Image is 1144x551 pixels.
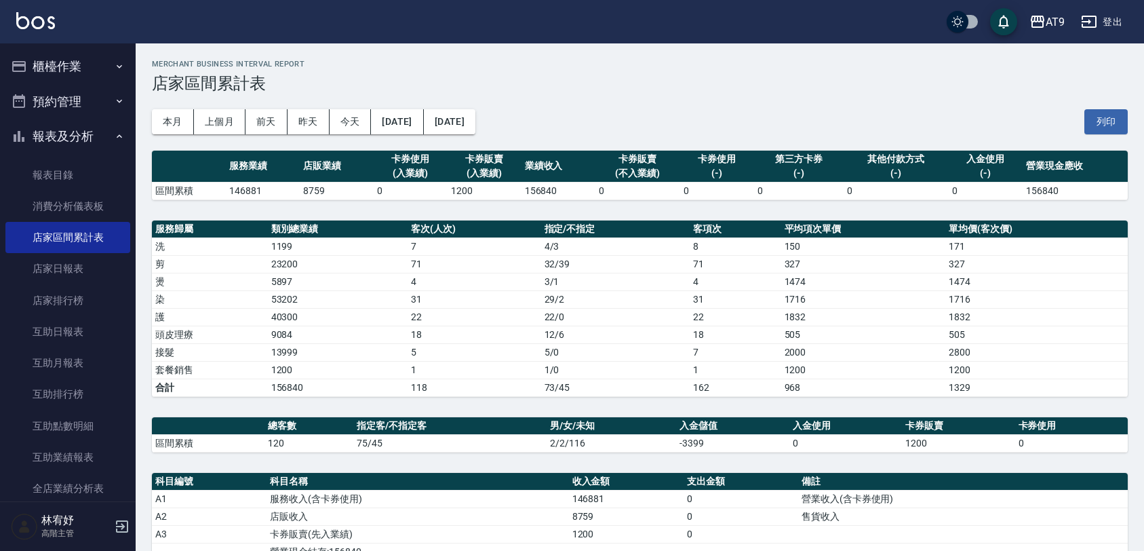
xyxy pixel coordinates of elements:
td: 8 [690,237,781,255]
td: 區間累積 [152,434,264,452]
button: 上個月 [194,109,245,134]
td: 13999 [268,343,408,361]
td: 968 [781,379,946,396]
button: 今天 [330,109,372,134]
h3: 店家區間累計表 [152,74,1128,93]
td: 接髮 [152,343,268,361]
button: 登出 [1076,9,1128,35]
td: 1200 [569,525,684,543]
div: (-) [757,166,840,180]
td: 162 [690,379,781,396]
th: 類別總業績 [268,221,408,238]
td: 32 / 39 [541,255,690,273]
a: 互助日報表 [5,316,130,347]
img: Person [11,513,38,540]
td: 8759 [569,508,684,525]
div: (不入業績) [599,166,677,180]
th: 營業現金應收 [1023,151,1128,183]
td: 0 [684,490,798,508]
td: 4 [408,273,540,290]
td: 2800 [945,343,1128,361]
td: 150 [781,237,946,255]
td: 40300 [268,308,408,326]
td: 12 / 6 [541,326,690,343]
div: 卡券販賣 [451,152,518,166]
td: 7 [690,343,781,361]
td: 505 [781,326,946,343]
td: 1 [408,361,540,379]
td: A2 [152,508,267,525]
td: 156840 [521,182,595,199]
div: (-) [847,166,945,180]
button: 櫃檯作業 [5,49,130,84]
td: 18 [408,326,540,343]
td: 146881 [569,490,684,508]
td: 剪 [152,255,268,273]
td: 0 [595,182,680,199]
th: 平均項次單價 [781,221,946,238]
th: 店販業績 [300,151,374,183]
td: 1 / 0 [541,361,690,379]
td: 8759 [300,182,374,199]
div: 卡券使用 [377,152,444,166]
td: 店販收入 [267,508,568,525]
td: 71 [408,255,540,273]
div: 卡券販賣 [599,152,677,166]
td: 9084 [268,326,408,343]
td: 染 [152,290,268,308]
td: 1200 [945,361,1128,379]
td: 0 [789,434,902,452]
td: 53202 [268,290,408,308]
button: 本月 [152,109,194,134]
th: 卡券使用 [1015,417,1128,435]
td: 0 [949,182,1023,199]
th: 卡券販賣 [902,417,1014,435]
td: 5897 [268,273,408,290]
button: save [990,8,1017,35]
a: 全店業績分析表 [5,473,130,504]
td: 1474 [945,273,1128,290]
td: 22 / 0 [541,308,690,326]
td: 套餐銷售 [152,361,268,379]
td: 護 [152,308,268,326]
p: 高階主管 [41,527,111,539]
td: 0 [1015,434,1128,452]
th: 科目名稱 [267,473,568,491]
td: 1716 [945,290,1128,308]
td: 合計 [152,379,268,396]
td: -3399 [676,434,789,452]
h5: 林宥妤 [41,514,111,527]
a: 報表目錄 [5,159,130,191]
td: 1200 [781,361,946,379]
div: AT9 [1046,14,1065,31]
div: 卡券使用 [684,152,751,166]
div: (入業績) [377,166,444,180]
td: 2000 [781,343,946,361]
button: 列印 [1084,109,1128,134]
a: 消費分析儀表板 [5,191,130,222]
th: 單均價(客次價) [945,221,1128,238]
td: 29 / 2 [541,290,690,308]
th: 服務歸屬 [152,221,268,238]
td: 7 [408,237,540,255]
td: A3 [152,525,267,543]
td: 售貨收入 [798,508,1128,525]
td: 1199 [268,237,408,255]
td: 118 [408,379,540,396]
a: 店家日報表 [5,253,130,284]
th: 指定/不指定 [541,221,690,238]
button: [DATE] [424,109,475,134]
th: 備註 [798,473,1128,491]
td: 71 [690,255,781,273]
td: 燙 [152,273,268,290]
div: (-) [684,166,751,180]
a: 互助月報表 [5,347,130,379]
th: 指定客/不指定客 [353,417,547,435]
td: 1200 [268,361,408,379]
td: 75/45 [353,434,547,452]
img: Logo [16,12,55,29]
td: 1329 [945,379,1128,396]
th: 入金使用 [789,417,902,435]
td: 31 [408,290,540,308]
td: 4 / 3 [541,237,690,255]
